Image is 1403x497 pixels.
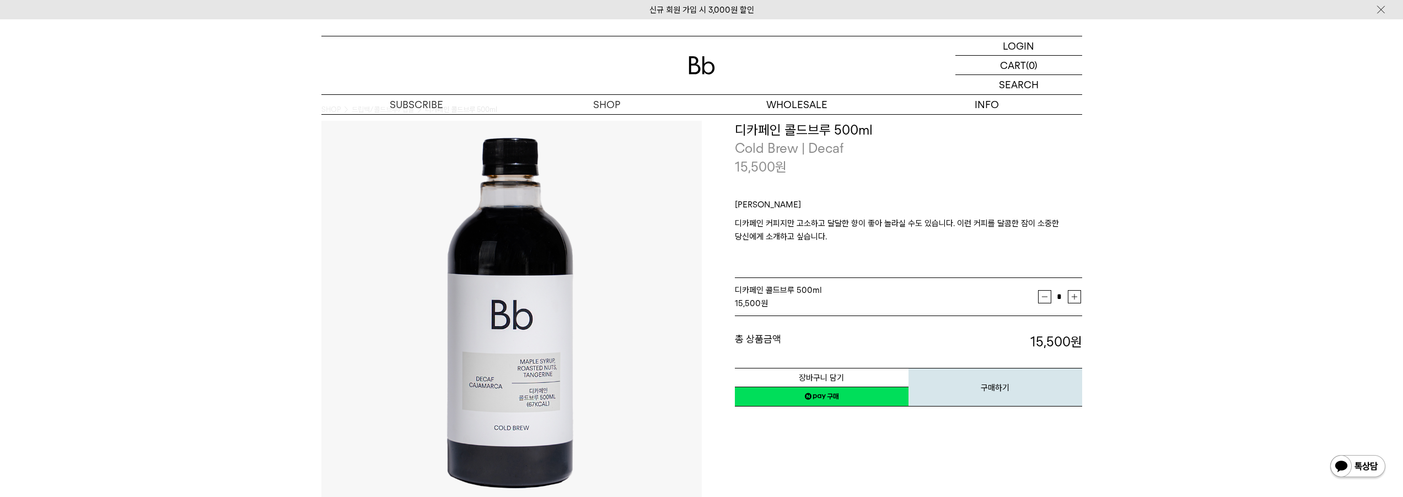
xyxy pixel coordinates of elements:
span: 디카페인 콜드브루 500ml [735,285,822,295]
p: LOGIN [1003,36,1034,55]
p: INFO [892,95,1082,114]
button: 장바구니 담기 [735,368,909,387]
b: 원 [1071,334,1082,350]
p: SEARCH [999,75,1039,94]
button: 증가 [1068,290,1081,303]
p: WHOLESALE [702,95,892,114]
strong: 15,500 [1030,334,1082,350]
p: CART [1000,56,1026,74]
p: 15,500 [735,158,787,177]
a: CART (0) [955,56,1082,75]
a: SUBSCRIBE [321,95,512,114]
button: 감소 [1038,290,1051,303]
p: [PERSON_NAME] [735,198,1082,217]
a: 신규 회원 가입 시 3,000원 할인 [649,5,754,15]
a: LOGIN [955,36,1082,56]
a: 새창 [735,387,909,407]
strong: 15,500 [735,298,761,308]
button: 구매하기 [909,368,1082,407]
img: 카카오톡 채널 1:1 채팅 버튼 [1329,454,1386,480]
p: Cold Brew | Decaf [735,139,1082,158]
p: 디카페인 커피지만 고소하고 달달한 향이 좋아 놀라실 수도 있습니다. 이런 커피를 달콤한 잠이 소중한 당신에게 소개하고 싶습니다. [735,217,1082,256]
h3: 디카페인 콜드브루 500ml [735,121,1082,140]
p: (0) [1026,56,1038,74]
span: 원 [775,159,787,175]
dt: 총 상품금액 [735,333,909,351]
div: 원 [735,297,1038,310]
a: SHOP [512,95,702,114]
img: 로고 [689,56,715,74]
